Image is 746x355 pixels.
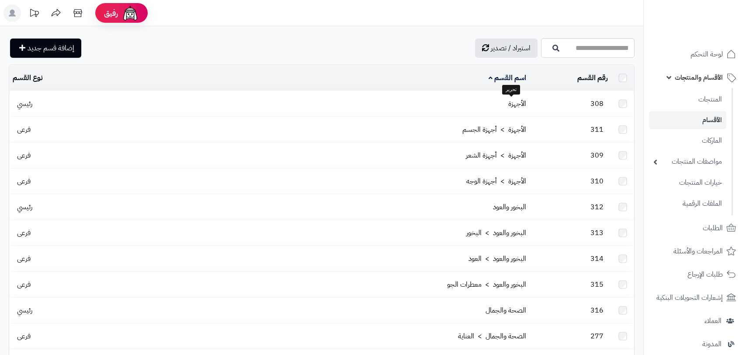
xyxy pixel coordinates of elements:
[586,331,608,341] span: 277
[13,331,35,341] span: فرعى
[23,4,45,24] a: تحديثات المنصة
[649,111,726,129] a: الأقسام
[13,253,35,264] span: فرعى
[447,279,526,290] a: البخور والعود > معطرات الجو
[13,98,37,109] span: رئيسي
[533,73,608,83] div: رقم القسم
[649,287,741,308] a: إشعارات التحويلات البنكية
[586,228,608,238] span: 313
[703,222,723,234] span: الطلبات
[13,228,35,238] span: فرعى
[491,43,531,53] span: استيراد / تصدير
[10,39,81,58] a: إضافة قسم جديد
[13,150,35,161] span: فرعى
[13,279,35,290] span: فرعى
[9,65,90,91] td: نوع القسم
[649,194,726,213] a: الملفات الرقمية
[493,202,526,212] a: البخور والعود
[28,43,74,53] span: إضافة قسم جديد
[13,305,37,316] span: رئيسي
[649,334,741,355] a: المدونة
[656,292,723,304] span: إشعارات التحويلات البنكية
[649,44,741,65] a: لوحة التحكم
[586,202,608,212] span: 312
[13,176,35,186] span: فرعى
[687,7,738,25] img: logo-2.png
[586,253,608,264] span: 314
[690,48,723,60] span: لوحة التحكم
[462,124,526,135] a: الأجهزة > أجهزة الجسم
[649,131,726,150] a: الماركات
[586,150,608,161] span: 309
[502,85,520,95] div: تحرير
[121,4,139,22] img: ai-face.png
[649,152,726,171] a: مواصفات المنتجات
[586,176,608,186] span: 310
[586,98,608,109] span: 308
[104,8,118,18] span: رفيق
[649,310,741,331] a: العملاء
[687,268,723,281] span: طلبات الإرجاع
[649,218,741,239] a: الطلبات
[489,73,526,83] a: اسم القسم
[586,279,608,290] span: 315
[675,71,723,84] span: الأقسام والمنتجات
[649,173,726,192] a: خيارات المنتجات
[673,245,723,257] span: المراجعات والأسئلة
[466,228,526,238] a: البخور والعود > البخور
[649,264,741,285] a: طلبات الإرجاع
[468,253,526,264] a: البخور والعود > العود
[475,39,538,58] a: استيراد / تصدير
[649,90,726,109] a: المنتجات
[508,98,526,109] a: الأجهزة
[586,124,608,135] span: 311
[13,202,37,212] span: رئيسي
[486,305,526,316] a: الصحة والجمال
[466,176,526,186] a: الأجهزة > أجهزة الوجه
[458,331,526,341] a: الصحة والجمال > العناية
[13,124,35,135] span: فرعى
[649,241,741,262] a: المراجعات والأسئلة
[586,305,608,316] span: 316
[466,150,526,161] a: الأجهزة > أجهزة الشعر
[702,338,722,350] span: المدونة
[704,315,722,327] span: العملاء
